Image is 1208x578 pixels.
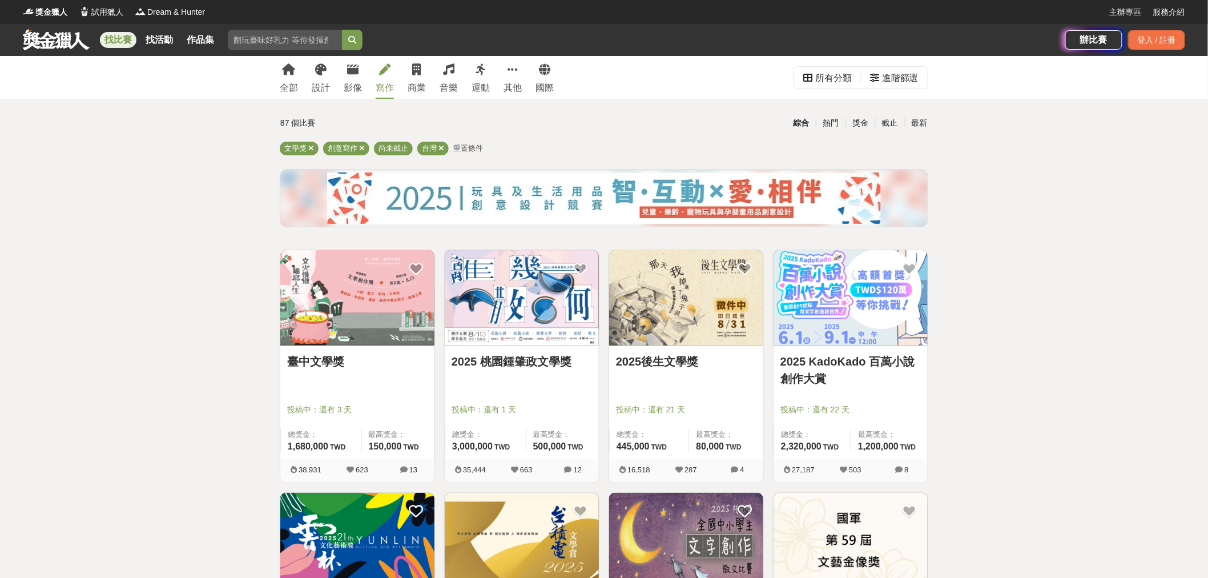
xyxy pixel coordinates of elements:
[823,443,839,451] span: TWD
[369,429,428,440] span: 最高獎金：
[815,67,852,90] div: 所有分類
[533,429,592,440] span: 最高獎金：
[79,6,123,18] a: Logo試用獵人
[781,429,844,440] span: 總獎金：
[452,353,592,370] a: 2025 桃園鍾肇政文學獎
[900,443,916,451] span: TWD
[312,56,330,99] a: 設計
[816,113,845,133] div: 熱門
[1065,30,1122,50] a: 辦比賽
[408,56,426,99] a: 商業
[284,144,307,152] span: 文學獎
[781,441,822,451] span: 2,320,000
[408,81,426,95] div: 商業
[875,113,905,133] div: 截止
[356,465,368,474] span: 623
[726,443,741,451] span: TWD
[609,250,763,346] img: Cover Image
[23,6,34,17] img: Logo
[905,113,935,133] div: 最新
[328,144,357,152] span: 創意寫作
[452,404,592,416] span: 投稿中：還有 1 天
[520,465,533,474] span: 663
[617,441,650,451] span: 445,000
[280,56,298,99] a: 全部
[445,250,599,346] img: Cover Image
[627,465,650,474] span: 16,518
[452,429,519,440] span: 總獎金：
[378,144,408,152] span: 尚未截止
[472,56,490,99] a: 運動
[404,443,419,451] span: TWD
[280,250,434,346] a: Cover Image
[1110,6,1142,18] a: 主辦專區
[376,56,394,99] a: 寫作
[330,443,345,451] span: TWD
[445,250,599,346] a: Cover Image
[609,250,763,346] a: Cover Image
[280,113,496,133] div: 87 個比賽
[617,429,682,440] span: 總獎金：
[616,404,756,416] span: 投稿中：還有 21 天
[287,404,428,416] span: 投稿中：還有 3 天
[568,443,583,451] span: TWD
[792,465,815,474] span: 27,187
[774,250,928,346] a: Cover Image
[774,250,928,346] img: Cover Image
[35,6,67,18] span: 獎金獵人
[327,172,881,224] img: 0b2d4a73-1f60-4eea-aee9-81a5fd7858a2.jpg
[696,429,756,440] span: 最高獎金：
[182,32,219,48] a: 作品集
[858,429,921,440] span: 最高獎金：
[1153,6,1185,18] a: 服務介紹
[147,6,205,18] span: Dream & Hunter
[453,144,483,152] span: 重置條件
[574,465,582,474] span: 12
[135,6,146,17] img: Logo
[780,353,921,387] a: 2025 KadoKado 百萬小說創作大賞
[494,443,510,451] span: TWD
[287,353,428,370] a: 臺中文學獎
[299,465,321,474] span: 38,931
[141,32,178,48] a: 找活動
[409,465,417,474] span: 13
[280,250,434,346] img: Cover Image
[786,113,816,133] div: 綜合
[280,81,298,95] div: 全部
[440,56,458,99] a: 音樂
[616,353,756,370] a: 2025後生文學獎
[23,6,67,18] a: Logo獎金獵人
[452,441,493,451] span: 3,000,000
[422,144,437,152] span: 台灣
[376,81,394,95] div: 寫作
[1128,30,1185,50] div: 登入 / 註冊
[535,81,554,95] div: 國際
[533,441,566,451] span: 500,000
[344,56,362,99] a: 影像
[91,6,123,18] span: 試用獵人
[228,30,342,50] input: 翻玩臺味好乳力 等你發揮創意！
[504,56,522,99] a: 其他
[882,67,919,90] div: 進階篩選
[440,81,458,95] div: 音樂
[858,441,899,451] span: 1,200,000
[504,81,522,95] div: 其他
[472,81,490,95] div: 運動
[904,465,908,474] span: 8
[535,56,554,99] a: 國際
[463,465,486,474] span: 35,444
[845,113,875,133] div: 獎金
[651,443,667,451] span: TWD
[100,32,136,48] a: 找比賽
[369,441,402,451] span: 150,000
[780,404,921,416] span: 投稿中：還有 22 天
[288,429,355,440] span: 總獎金：
[79,6,90,17] img: Logo
[696,441,724,451] span: 80,000
[135,6,205,18] a: LogoDream & Hunter
[849,465,861,474] span: 503
[288,441,328,451] span: 1,680,000
[312,81,330,95] div: 設計
[684,465,697,474] span: 287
